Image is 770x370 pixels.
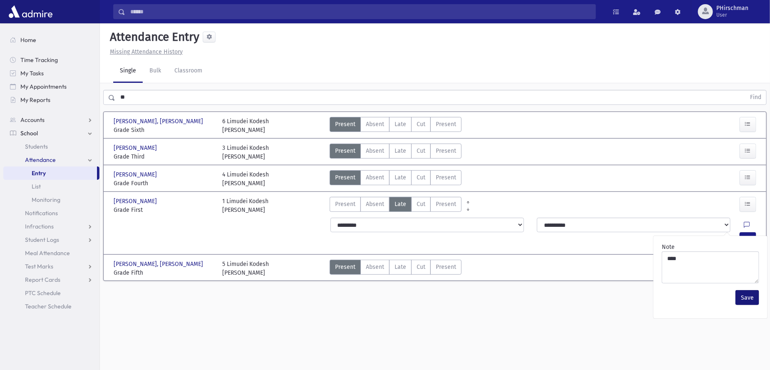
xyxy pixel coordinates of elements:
span: My Appointments [20,83,67,90]
span: Cut [417,173,425,182]
a: Missing Attendance History [107,48,183,55]
a: My Appointments [3,80,99,93]
span: Infractions [25,223,54,230]
a: Home [3,33,99,47]
div: AttTypes [330,117,462,134]
a: Report Cards [3,273,99,286]
div: 6 Limudei Kodesh [PERSON_NAME] [222,117,269,134]
span: Meal Attendance [25,249,70,257]
span: My Tasks [20,70,44,77]
span: Test Marks [25,263,53,270]
span: Late [395,200,406,209]
a: Monitoring [3,193,99,206]
a: PTC Schedule [3,286,99,300]
span: Late [395,263,406,271]
span: Present [335,120,355,129]
span: Present [335,200,355,209]
span: Present [436,263,456,271]
span: [PERSON_NAME] [114,144,159,152]
h5: Attendance Entry [107,30,199,44]
span: Grade First [114,206,214,214]
span: Cut [417,200,425,209]
input: Search [125,4,596,19]
span: Entry [32,169,46,177]
a: Infractions [3,220,99,233]
span: Absent [366,200,384,209]
span: Grade Sixth [114,126,214,134]
span: Present [436,147,456,155]
div: AttTypes [330,197,462,214]
a: Notifications [3,206,99,220]
div: AttTypes [330,170,462,188]
img: AdmirePro [7,3,55,20]
a: Meal Attendance [3,246,99,260]
span: [PERSON_NAME] [114,170,159,179]
span: Teacher Schedule [25,303,72,310]
span: Cut [417,147,425,155]
span: Present [436,120,456,129]
a: Accounts [3,113,99,127]
a: List [3,180,99,193]
a: Time Tracking [3,53,99,67]
span: Home [20,36,36,44]
span: Students [25,143,48,150]
span: Late [395,173,406,182]
u: Missing Attendance History [110,48,183,55]
a: Attendance [3,153,99,166]
a: Bulk [143,60,168,83]
div: 3 Limudei Kodesh [PERSON_NAME] [222,144,269,161]
a: Single [113,60,143,83]
span: [PERSON_NAME] [114,197,159,206]
a: Entry [3,166,97,180]
span: Late [395,147,406,155]
span: Cut [417,263,425,271]
a: Student Logs [3,233,99,246]
span: Absent [366,173,384,182]
span: Absent [366,120,384,129]
a: Test Marks [3,260,99,273]
div: AttTypes [330,144,462,161]
span: Report Cards [25,276,60,283]
span: Student Logs [25,236,59,243]
span: User [716,12,748,18]
div: AttTypes [330,260,462,277]
a: Teacher Schedule [3,300,99,313]
span: Time Tracking [20,56,58,64]
span: Present [436,173,456,182]
span: Present [335,147,355,155]
span: PHirschman [716,5,748,12]
span: Present [335,263,355,271]
a: Students [3,140,99,153]
span: List [32,183,41,190]
span: My Reports [20,96,50,104]
span: Absent [366,263,384,271]
a: My Tasks [3,67,99,80]
div: 4 Limudei Kodesh [PERSON_NAME] [222,170,269,188]
span: Late [395,120,406,129]
span: Present [436,200,456,209]
span: Grade Fifth [114,268,214,277]
span: PTC Schedule [25,289,61,297]
span: Attendance [25,156,56,164]
span: Monitoring [32,196,60,204]
label: Note [662,243,675,251]
span: Accounts [20,116,45,124]
a: School [3,127,99,140]
span: [PERSON_NAME], [PERSON_NAME] [114,260,205,268]
span: Present [335,173,355,182]
div: 1 Limudei Kodesh [PERSON_NAME] [222,197,269,214]
span: Grade Third [114,152,214,161]
span: Grade Fourth [114,179,214,188]
button: Save [735,290,759,305]
span: Notifications [25,209,58,217]
a: Classroom [168,60,209,83]
span: [PERSON_NAME], [PERSON_NAME] [114,117,205,126]
span: Absent [366,147,384,155]
span: Cut [417,120,425,129]
div: 5 Limudei Kodesh [PERSON_NAME] [222,260,269,277]
button: Find [745,90,766,104]
span: School [20,129,38,137]
a: My Reports [3,93,99,107]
